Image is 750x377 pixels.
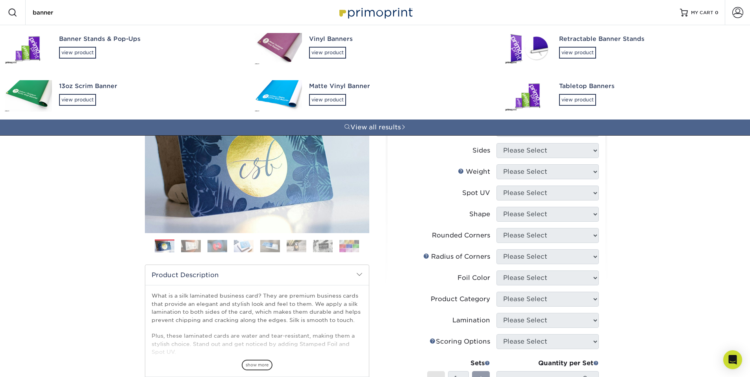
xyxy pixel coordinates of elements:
span: show more [242,360,272,370]
div: Sides [472,146,490,155]
img: Matte Vinyl Banner [255,80,302,112]
div: Product Category [431,294,490,304]
div: Shape [469,210,490,219]
div: 13oz Scrim Banner [59,82,241,91]
div: Sets [427,359,490,368]
div: Radius of Corners [423,252,490,261]
span: MY CART [691,9,713,16]
div: view product [309,47,346,59]
div: Tabletop Banners [559,82,741,91]
img: Business Cards 08 [339,240,359,252]
span: 0 [715,10,719,15]
div: Lamination [452,316,490,325]
img: Business Cards 06 [287,240,306,252]
div: Scoring Options [430,337,490,346]
iframe: Google Customer Reviews [2,353,67,374]
div: Quantity per Set [496,359,599,368]
img: Business Cards 01 [155,237,174,256]
div: view product [309,94,346,106]
img: Vinyl Banners [255,33,302,64]
img: Business Cards 05 [260,240,280,252]
img: Silk Laminated 01 [145,52,369,276]
div: Retractable Banner Stands [559,35,741,44]
div: view product [559,94,596,106]
div: view product [59,94,96,106]
h2: Product Description [145,265,369,285]
img: Business Cards 07 [313,240,333,252]
div: view product [59,47,96,59]
div: Foil Color [457,273,490,283]
img: 13oz Scrim Banner [5,80,52,112]
div: view product [559,47,596,59]
a: Matte Vinyl Bannerview product [250,72,500,120]
div: Open Intercom Messenger [723,350,742,369]
img: Retractable Banner Stands [505,33,552,64]
a: Retractable Banner Standsview product [500,25,750,72]
div: Spot UV [462,188,490,198]
img: Business Cards 02 [181,240,201,252]
a: Vinyl Bannersview product [250,25,500,72]
div: Matte Vinyl Banner [309,82,491,91]
input: SEARCH PRODUCTS..... [32,8,109,17]
img: Business Cards 03 [207,240,227,252]
img: Tabletop Banners [505,80,552,112]
img: Primoprint [336,4,415,21]
a: Tabletop Bannersview product [500,72,750,120]
img: Business Cards 04 [234,240,254,252]
img: Banner Stands & Pop-Ups [5,33,52,64]
div: Weight [458,167,490,177]
div: Banner Stands & Pop-Ups [59,35,241,44]
div: Vinyl Banners [309,35,491,44]
div: Rounded Corners [432,231,490,240]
